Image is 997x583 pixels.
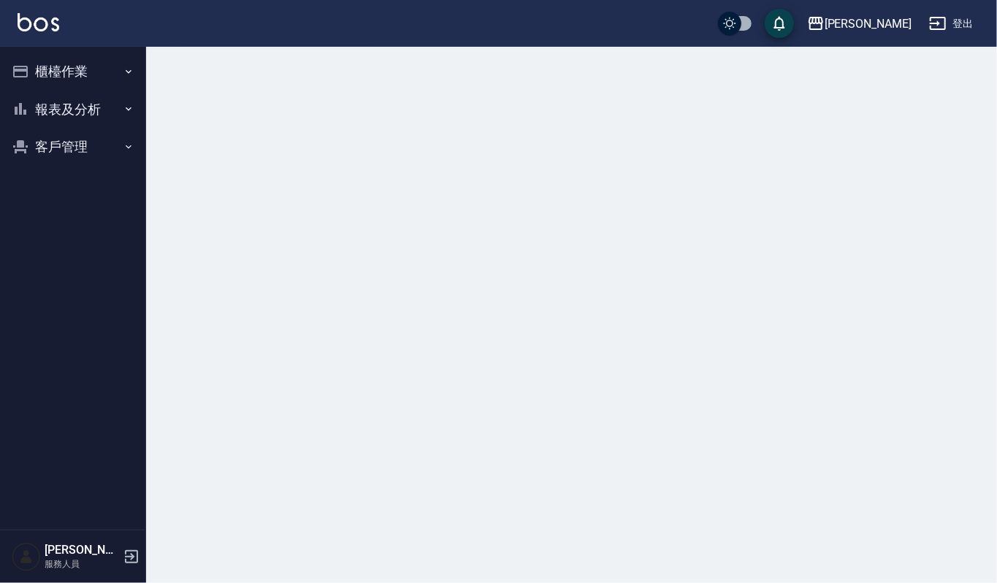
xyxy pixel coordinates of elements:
[45,557,119,571] p: 服務人員
[6,128,140,166] button: 客戶管理
[801,9,917,39] button: [PERSON_NAME]
[18,13,59,31] img: Logo
[765,9,794,38] button: save
[923,10,979,37] button: 登出
[6,53,140,91] button: 櫃檯作業
[6,91,140,129] button: 報表及分析
[12,542,41,571] img: Person
[825,15,912,33] div: [PERSON_NAME]
[45,543,119,557] h5: [PERSON_NAME]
